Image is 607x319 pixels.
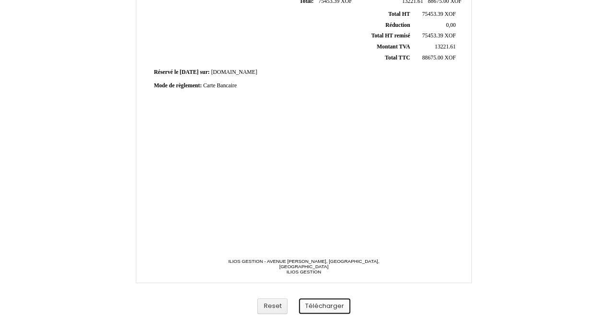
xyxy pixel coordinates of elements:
span: sur: [200,69,210,75]
span: 88675.00 [422,55,443,61]
span: Montant TVA [377,44,410,50]
td: XOF [412,31,457,42]
button: Télécharger [299,298,350,314]
span: ILIOS GESTION [286,269,321,274]
span: 0,00 [446,22,455,28]
span: 13221.61 [435,44,456,50]
span: Mode de règlement: [154,83,202,89]
span: 75453.39 [422,11,443,17]
span: 75453.39 [422,33,443,39]
td: XOF [412,9,457,20]
span: ILIOS GESTION - AVENUE [PERSON_NAME], [GEOGRAPHIC_DATA], [GEOGRAPHIC_DATA] [228,259,380,269]
span: Total TTC [385,55,410,61]
span: Carte Bancaire [203,83,237,89]
span: Réservé le [154,69,179,75]
span: Total HT [388,11,410,17]
span: Réduction [385,22,410,28]
td: XOF [412,52,457,63]
button: Reset [257,298,287,314]
span: Total HT remisé [371,33,410,39]
span: [DATE] [179,69,198,75]
span: [DOMAIN_NAME] [211,69,257,75]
